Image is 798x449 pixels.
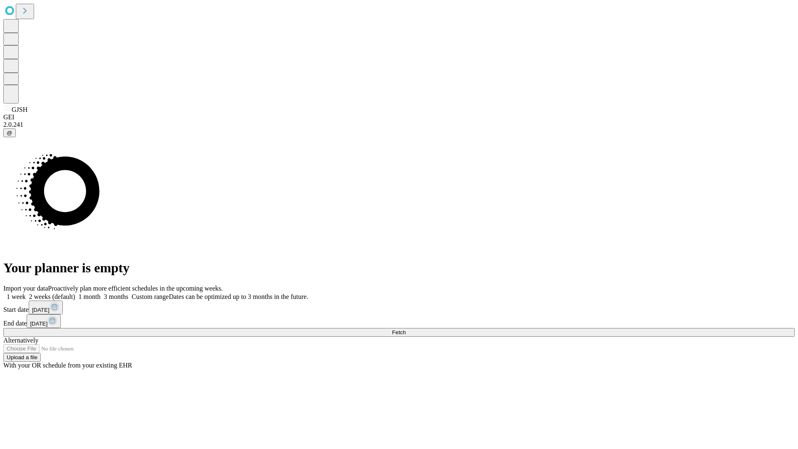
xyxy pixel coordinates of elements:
span: @ [7,130,12,136]
span: With your OR schedule from your existing EHR [3,362,132,369]
h1: Your planner is empty [3,260,795,276]
span: 1 week [7,293,26,300]
div: Start date [3,301,795,314]
span: Proactively plan more efficient schedules in the upcoming weeks. [48,285,223,292]
div: GEI [3,113,795,121]
span: 3 months [104,293,128,300]
span: GJSH [12,106,27,113]
button: [DATE] [29,301,63,314]
span: Alternatively [3,337,38,344]
button: Fetch [3,328,795,337]
div: End date [3,314,795,328]
span: [DATE] [30,321,47,327]
button: [DATE] [27,314,61,328]
button: @ [3,128,16,137]
div: 2.0.241 [3,121,795,128]
span: Dates can be optimized up to 3 months in the future. [169,293,308,300]
span: 1 month [79,293,101,300]
button: Upload a file [3,353,41,362]
span: Import your data [3,285,48,292]
span: 2 weeks (default) [29,293,75,300]
span: [DATE] [32,307,49,313]
span: Fetch [392,329,406,336]
span: Custom range [132,293,169,300]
